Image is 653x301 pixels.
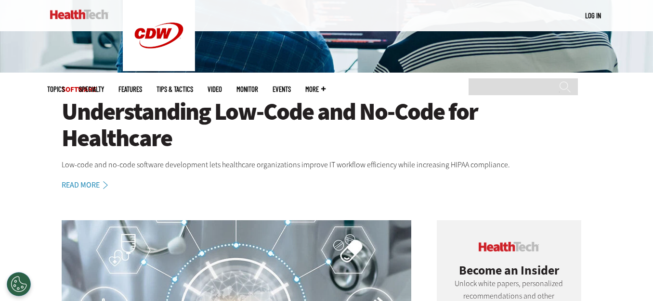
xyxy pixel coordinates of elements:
[62,181,118,189] a: Read More
[585,11,601,21] div: User menu
[62,159,591,171] p: Low-code and no-code software development lets healthcare organizations improve IT workflow effic...
[459,262,559,278] span: Become an Insider
[585,11,601,20] a: Log in
[305,86,326,93] span: More
[7,272,31,296] div: Cookies Settings
[50,10,108,19] img: Home
[157,86,193,93] a: Tips & Tactics
[208,86,222,93] a: Video
[236,86,258,93] a: MonITor
[118,86,142,93] a: Features
[479,242,539,252] img: cdw insider logo
[47,86,65,93] span: Topics
[123,63,195,74] a: CDW
[7,272,31,296] button: Open Preferences
[62,99,591,151] a: Understanding Low-Code and No-Code for Healthcare
[273,86,291,93] a: Events
[79,86,104,93] span: Specialty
